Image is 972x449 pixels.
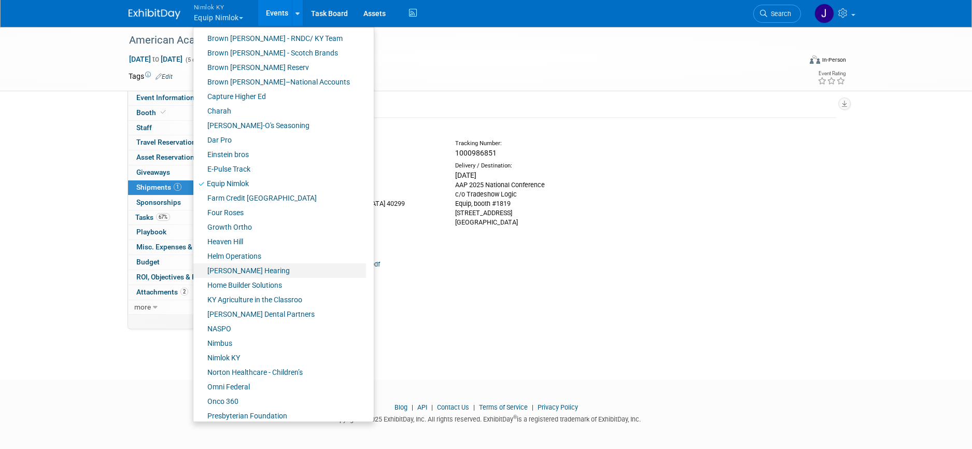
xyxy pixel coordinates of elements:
span: | [429,403,435,411]
a: API [417,403,427,411]
a: Tasks67% [128,211,236,225]
td: Tags [129,71,173,81]
a: ROI, Objectives & ROO [128,270,236,285]
a: Edit [156,73,173,80]
span: Shipments [136,183,181,191]
img: Jamie Dunn [814,4,834,23]
span: Playbook [136,228,166,236]
span: [DATE] [DATE] [129,54,183,64]
span: Search [767,10,791,18]
a: Brown [PERSON_NAME]–National Accounts [193,75,366,89]
span: 2 [180,288,188,296]
span: | [409,403,416,411]
div: Event Format [740,54,847,69]
a: Terms of Service [479,403,528,411]
a: Equip Nimlok [193,176,366,191]
a: Event Information [128,91,236,105]
a: Asset Reservations3 [128,150,236,165]
span: Event Information [136,93,194,102]
img: ExhibitDay [129,9,180,19]
a: E-Pulse Track [193,162,366,176]
div: Tagged Asset Reservations: [252,312,836,321]
span: 1 [174,183,181,191]
span: | [471,403,477,411]
a: Brown [PERSON_NAME] - RNDC/ KY Team [193,31,366,46]
a: Giveaways [128,165,236,180]
span: Booth [136,108,168,117]
a: Presbyterian Foundation [193,409,366,423]
span: 67% [156,213,170,221]
span: Misc. Expenses & Credits [136,243,217,251]
a: Helm Operations [193,249,366,263]
a: Brown [PERSON_NAME] - Scotch Brands [193,46,366,60]
a: Norton Healthcare - Children’s [193,365,366,380]
a: Misc. Expenses & Credits [128,240,236,255]
span: Nimlok KY [194,2,243,12]
span: Staff [136,123,152,132]
div: Delivery / Destination: [455,162,638,170]
div: [DATE] [455,170,638,180]
a: Growth Ortho [193,220,366,234]
span: Travel Reservations [136,138,200,146]
a: Staff [128,121,236,135]
div: Tracking Number: [455,139,687,148]
a: Onco 360 [193,394,366,409]
a: Farm Credit [GEOGRAPHIC_DATA] [193,191,366,205]
a: NASPO [193,321,366,336]
a: [PERSON_NAME]-O's Seasoning [193,118,366,133]
span: 1000986851 [455,149,497,157]
sup: ® [513,414,517,420]
span: Sponsorships [136,198,181,206]
img: Format-Inperson.png [810,55,820,64]
a: Booth [128,106,236,120]
a: Contact Us [437,403,469,411]
div: Attachments: [252,249,836,259]
div: AAP 2025 National Conference c/o Tradeshow Logic Equip, booth #1819 [STREET_ADDRESS] [GEOGRAPHIC_... [455,180,638,227]
a: Capture Higher Ed [193,89,366,104]
a: Omni Federal [193,380,366,394]
a: Travel Reservations [128,135,236,150]
a: Heaven Hill [193,234,366,249]
a: Budget [128,255,236,270]
a: Shipments1 [128,180,236,195]
span: ROI, Objectives & ROO [136,273,206,281]
a: [PERSON_NAME] Hearing [193,263,366,278]
a: more [128,300,236,315]
span: more [134,303,151,311]
span: Asset Reservations [136,153,208,161]
a: [PERSON_NAME] Dental Partners [193,307,366,321]
i: Booth reservation complete [161,109,166,115]
span: to [151,55,161,63]
a: Sponsorships [128,195,236,210]
a: Blog [395,403,407,411]
span: Tasks [135,213,170,221]
span: (5 days) [185,57,206,63]
a: Search [753,5,801,23]
a: EQUIP-AAP-AdvWhse-ShippingLabel.pdf [260,260,380,268]
div: In-Person [822,56,846,64]
span: | [529,403,536,411]
a: Four Roses [193,205,366,220]
span: Giveaways [136,168,170,176]
a: Attachments2 [128,285,236,300]
span: Attachments [136,288,188,296]
a: Playbook [128,225,236,240]
div: Hybrid Pro to AAP [252,125,836,136]
a: Nimlok KY [193,350,366,365]
a: Brown [PERSON_NAME] Reserv [193,60,366,75]
a: Nimbus [193,336,366,350]
a: Charah [193,104,366,118]
span: Budget [136,258,160,266]
a: Home Builder Solutions [193,278,366,292]
a: KY Agriculture in the Classroo [193,292,366,307]
div: Event Rating [818,71,846,76]
a: Dar Pro [193,133,366,147]
div: Components: [252,286,836,295]
a: Privacy Policy [538,403,578,411]
div: American Academy of Pediatrics (AAP) #2558428 [125,31,785,50]
a: Einstein bros [193,147,366,162]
